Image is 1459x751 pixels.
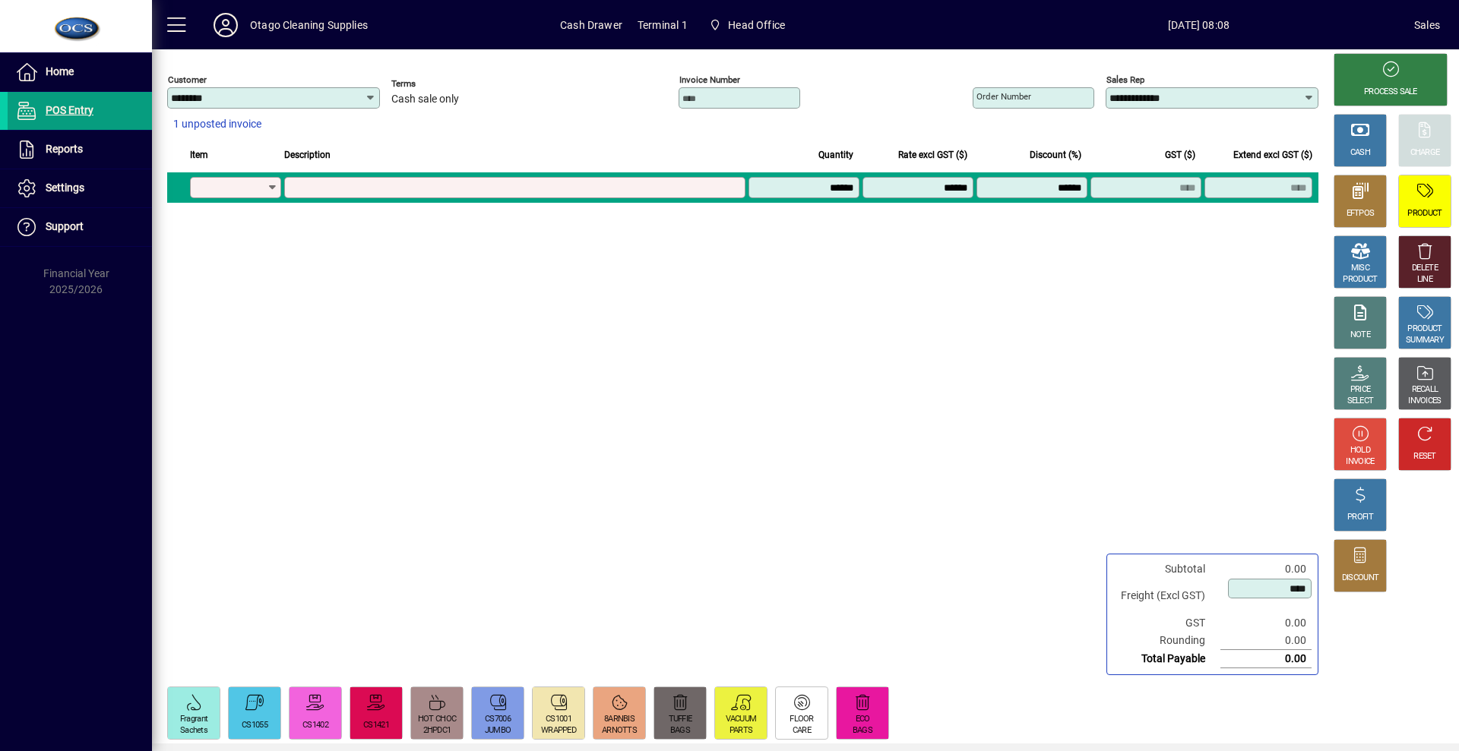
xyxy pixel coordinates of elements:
[1347,512,1373,523] div: PROFIT
[8,208,152,246] a: Support
[1347,208,1375,219] div: EFTPOS
[818,147,853,163] span: Quantity
[1408,396,1441,407] div: INVOICES
[1220,560,1312,578] td: 0.00
[173,116,261,132] span: 1 unposted invoice
[898,147,967,163] span: Rate excl GST ($)
[1113,578,1220,614] td: Freight (Excl GST)
[1220,650,1312,668] td: 0.00
[46,220,84,232] span: Support
[729,725,753,737] div: PARTS
[856,714,870,725] div: ECO
[242,720,267,731] div: CS1055
[1350,330,1370,341] div: NOTE
[180,725,207,737] div: Sachets
[1030,147,1081,163] span: Discount (%)
[201,11,250,39] button: Profile
[670,725,690,737] div: BAGS
[1343,274,1377,286] div: PRODUCT
[1220,614,1312,632] td: 0.00
[46,143,83,155] span: Reports
[1407,323,1442,335] div: PRODUCT
[1106,74,1144,85] mat-label: Sales rep
[1350,147,1370,159] div: CASH
[853,725,872,737] div: BAGS
[604,714,635,725] div: 8ARNBIS
[541,725,576,737] div: WRAPPED
[485,714,511,725] div: CS7006
[560,13,622,37] span: Cash Drawer
[46,104,93,116] span: POS Entry
[46,181,84,194] span: Settings
[983,13,1414,37] span: [DATE] 08:08
[8,169,152,207] a: Settings
[1407,208,1442,219] div: PRODUCT
[391,93,459,106] span: Cash sale only
[1347,396,1374,407] div: SELECT
[1412,263,1438,274] div: DELETE
[638,13,688,37] span: Terminal 1
[1113,560,1220,578] td: Subtotal
[418,714,456,725] div: HOT CHOC
[1414,13,1440,37] div: Sales
[363,720,389,731] div: CS1421
[602,725,637,737] div: ARNOTTS
[976,91,1031,102] mat-label: Order number
[167,111,267,138] button: 1 unposted invoice
[1220,632,1312,650] td: 0.00
[1350,384,1371,396] div: PRICE
[190,147,208,163] span: Item
[1350,445,1370,456] div: HOLD
[168,74,207,85] mat-label: Customer
[1413,451,1436,462] div: RESET
[8,53,152,91] a: Home
[1233,147,1312,163] span: Extend excl GST ($)
[1342,573,1378,584] div: DISCOUNT
[679,74,740,85] mat-label: Invoice number
[485,725,511,737] div: JUMBO
[1412,384,1438,396] div: RECALL
[726,714,757,725] div: VACUUM
[180,714,207,725] div: Fragrant
[1346,456,1374,468] div: INVOICE
[546,714,571,725] div: CS1001
[1165,147,1195,163] span: GST ($)
[391,79,483,89] span: Terms
[1113,632,1220,650] td: Rounding
[1364,87,1417,98] div: PROCESS SALE
[46,65,74,77] span: Home
[1351,263,1369,274] div: MISC
[790,714,814,725] div: FLOOR
[1417,274,1432,286] div: LINE
[703,11,791,39] span: Head Office
[728,13,785,37] span: Head Office
[793,725,811,737] div: CARE
[302,720,328,731] div: CS1402
[669,714,692,725] div: TUFFIE
[8,131,152,169] a: Reports
[1113,650,1220,668] td: Total Payable
[1410,147,1440,159] div: CHARGE
[1113,614,1220,632] td: GST
[423,725,451,737] div: 2HPDC1
[250,13,368,37] div: Otago Cleaning Supplies
[284,147,331,163] span: Description
[1406,335,1444,346] div: SUMMARY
